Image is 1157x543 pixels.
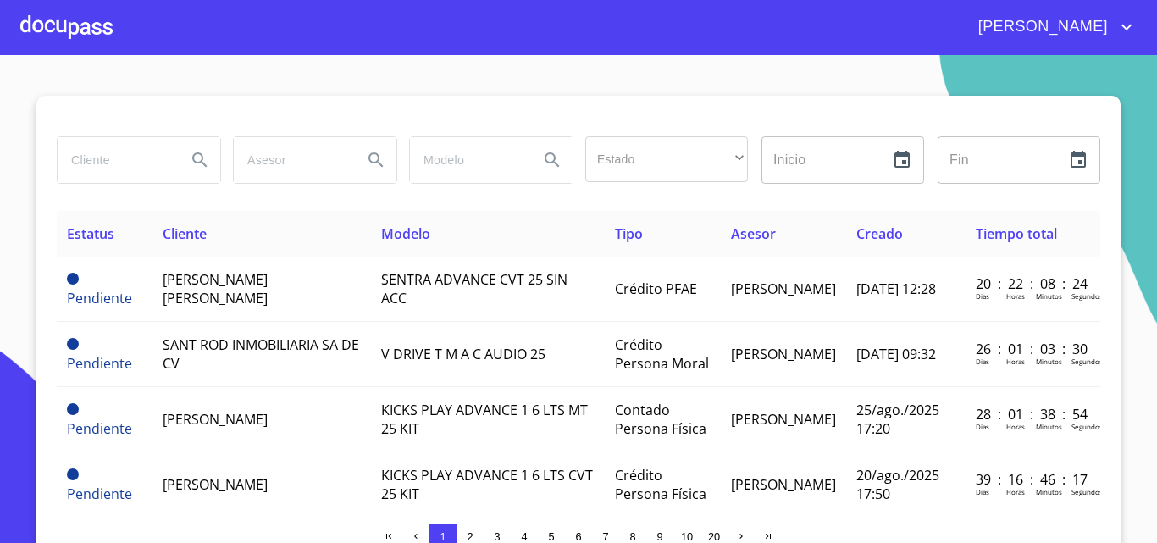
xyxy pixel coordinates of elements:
span: 20 [708,530,720,543]
p: Horas [1006,357,1025,366]
span: Pendiente [67,354,132,373]
p: 20 : 22 : 08 : 24 [976,274,1090,293]
span: V DRIVE T M A C AUDIO 25 [381,345,545,363]
p: Segundos [1071,357,1103,366]
span: Crédito PFAE [615,280,697,298]
span: [DATE] 09:32 [856,345,936,363]
p: Horas [1006,291,1025,301]
p: Segundos [1071,487,1103,496]
button: Search [180,140,220,180]
p: 28 : 01 : 38 : 54 [976,405,1090,424]
p: Horas [1006,422,1025,431]
span: [DATE] 12:28 [856,280,936,298]
span: Crédito Persona Moral [615,335,709,373]
span: Pendiente [67,273,79,285]
span: Tipo [615,224,643,243]
input: search [234,137,349,183]
p: Dias [976,291,989,301]
span: [PERSON_NAME] [731,410,836,429]
p: Segundos [1071,291,1103,301]
span: Estatus [67,224,114,243]
span: [PERSON_NAME] [163,475,268,494]
span: Contado Persona Física [615,401,706,438]
p: Dias [976,422,989,431]
span: Creado [856,224,903,243]
span: Pendiente [67,485,132,503]
span: 3 [494,530,500,543]
button: account of current user [966,14,1137,41]
span: 7 [602,530,608,543]
span: 4 [521,530,527,543]
span: SENTRA ADVANCE CVT 25 SIN ACC [381,270,567,308]
p: 26 : 01 : 03 : 30 [976,340,1090,358]
span: Modelo [381,224,430,243]
span: 9 [656,530,662,543]
button: Search [532,140,573,180]
p: Horas [1006,487,1025,496]
p: Dias [976,357,989,366]
span: KICKS PLAY ADVANCE 1 6 LTS MT 25 KIT [381,401,588,438]
span: 6 [575,530,581,543]
span: [PERSON_NAME] [163,410,268,429]
span: [PERSON_NAME] [731,280,836,298]
span: 5 [548,530,554,543]
span: 2 [467,530,473,543]
p: Minutos [1036,422,1062,431]
span: KICKS PLAY ADVANCE 1 6 LTS CVT 25 KIT [381,466,593,503]
span: Tiempo total [976,224,1057,243]
button: Search [356,140,396,180]
p: Dias [976,487,989,496]
input: search [58,137,173,183]
span: [PERSON_NAME] [731,475,836,494]
p: Minutos [1036,487,1062,496]
span: Pendiente [67,419,132,438]
span: Pendiente [67,338,79,350]
p: Minutos [1036,291,1062,301]
input: search [410,137,525,183]
span: Pendiente [67,403,79,415]
span: Pendiente [67,468,79,480]
p: Minutos [1036,357,1062,366]
span: 25/ago./2025 17:20 [856,401,939,438]
span: Pendiente [67,289,132,308]
span: [PERSON_NAME] [731,345,836,363]
span: Asesor [731,224,776,243]
p: Segundos [1071,422,1103,431]
span: 8 [629,530,635,543]
div: ​ [585,136,748,182]
span: [PERSON_NAME] [966,14,1116,41]
span: 10 [681,530,693,543]
span: Crédito Persona Física [615,466,706,503]
span: 20/ago./2025 17:50 [856,466,939,503]
span: 1 [440,530,446,543]
p: 39 : 16 : 46 : 17 [976,470,1090,489]
span: Cliente [163,224,207,243]
span: [PERSON_NAME] [PERSON_NAME] [163,270,268,308]
span: SANT ROD INMOBILIARIA SA DE CV [163,335,359,373]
